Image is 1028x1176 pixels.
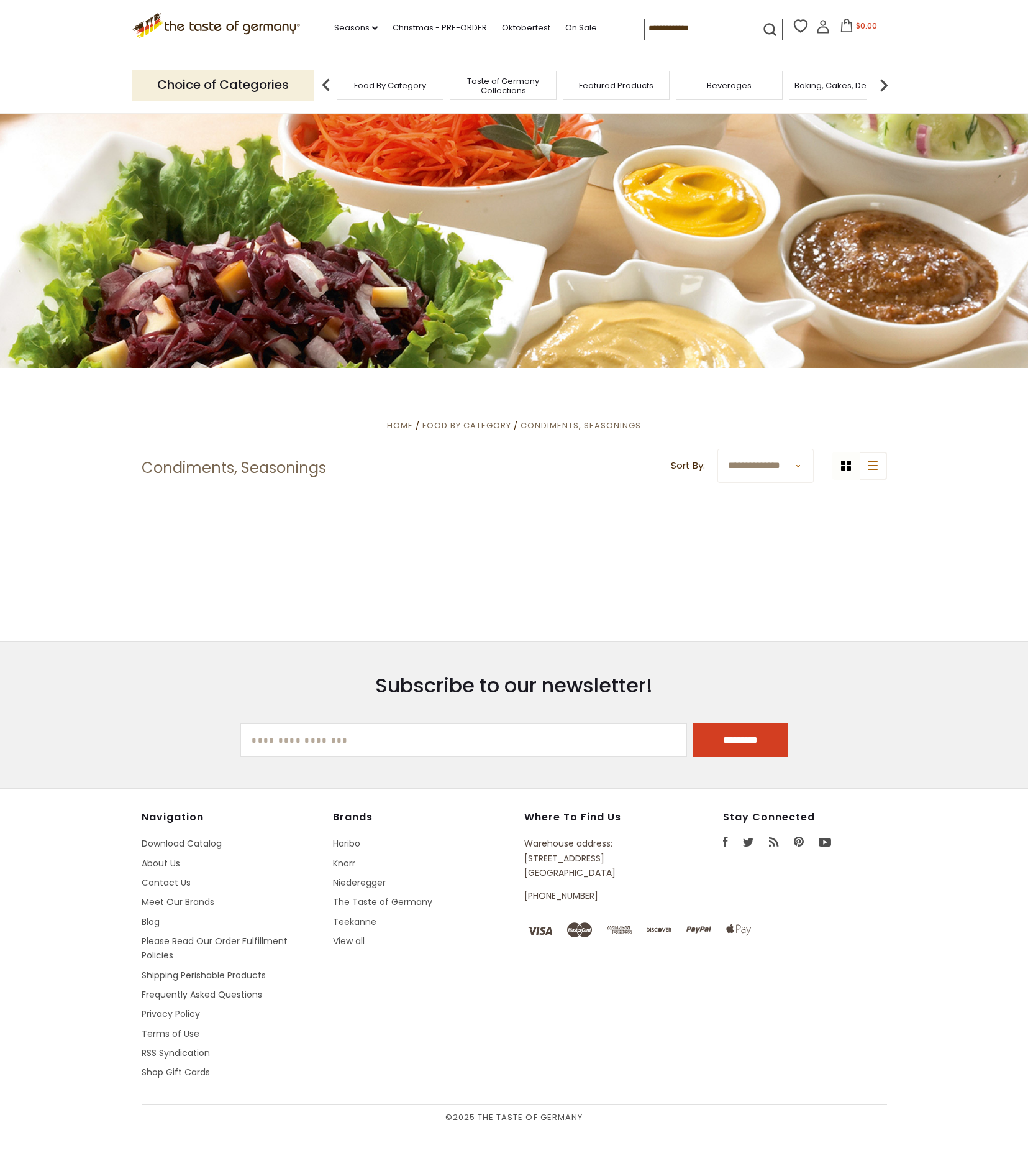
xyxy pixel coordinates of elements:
[142,1047,210,1059] a: RSS Syndication
[565,21,597,35] a: On Sale
[524,837,666,880] p: Warehouse address: [STREET_ADDRESS] [GEOGRAPHIC_DATA]
[671,458,705,474] label: Sort By:
[333,876,386,889] a: Niederegger
[502,21,550,35] a: Oktoberfest
[314,73,339,98] img: previous arrow
[393,21,487,35] a: Christmas - PRE-ORDER
[333,916,376,928] a: Teekanne
[333,811,512,824] h4: Brands
[333,857,355,870] a: Knorr
[142,1008,200,1020] a: Privacy Policy
[142,811,321,824] h4: Navigation
[723,811,887,824] h4: Stay Connected
[579,81,653,90] a: Featured Products
[142,896,214,908] a: Meet Our Brands
[794,81,891,90] a: Baking, Cakes, Desserts
[856,21,877,31] span: $0.00
[333,896,432,908] a: The Taste of Germany
[142,1027,199,1040] a: Terms of Use
[422,420,511,431] a: Food By Category
[387,420,413,431] a: Home
[240,673,787,698] h3: Subscribe to our newsletter!
[142,916,160,928] a: Blog
[142,857,180,870] a: About Us
[707,81,752,90] a: Beverages
[832,19,885,37] button: $0.00
[142,935,288,962] a: Please Read Our Order Fulfillment Policies
[453,76,553,95] a: Taste of Germany Collections
[142,876,191,889] a: Contact Us
[333,837,360,850] a: Haribo
[142,969,266,981] a: Shipping Perishable Products
[334,21,378,35] a: Seasons
[871,73,896,98] img: next arrow
[132,70,314,100] p: Choice of Categories
[142,837,222,850] a: Download Catalog
[333,935,365,947] a: View all
[142,1066,210,1078] a: Shop Gift Cards
[524,889,666,903] p: [PHONE_NUMBER]
[521,420,641,431] a: Condiments, Seasonings
[354,81,426,90] a: Food By Category
[524,811,666,824] h4: Where to find us
[142,459,326,477] h1: Condiments, Seasonings
[142,1111,887,1124] span: © 2025 The Taste of Germany
[142,988,262,1001] a: Frequently Asked Questions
